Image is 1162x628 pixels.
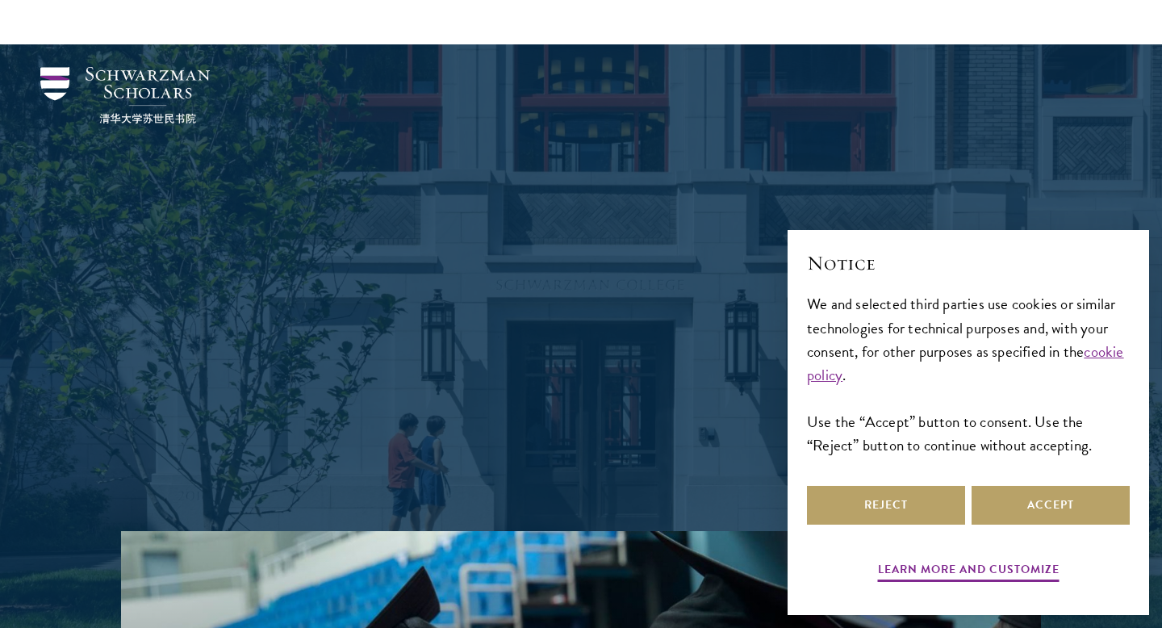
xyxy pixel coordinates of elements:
button: Reject [807,486,965,525]
button: Accept [972,486,1130,525]
img: Schwarzman Scholars [40,67,210,124]
h2: Notice [807,249,1130,277]
a: cookie policy [807,340,1124,387]
button: Learn more and customize [878,559,1060,584]
div: We and selected third parties use cookies or similar technologies for technical purposes and, wit... [807,292,1130,456]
